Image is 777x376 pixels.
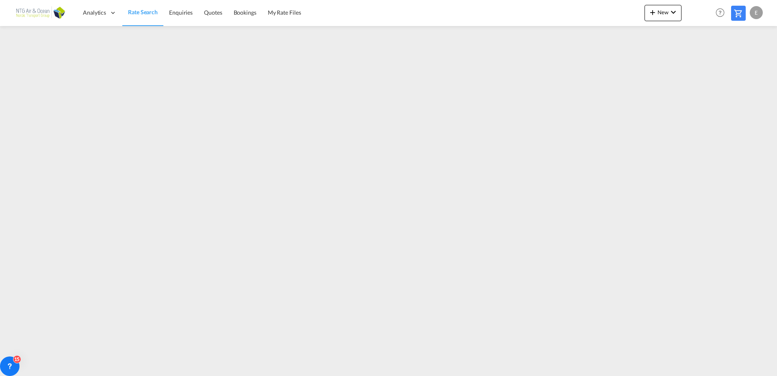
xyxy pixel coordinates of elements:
span: Analytics [83,9,106,17]
div: Help [713,6,731,20]
span: New [648,9,678,15]
span: Rate Search [128,9,158,15]
span: Enquiries [169,9,193,16]
img: 24501a20ab7611ecb8bce1a71c18ae17.png [12,4,67,22]
button: icon-plus 400-fgNewicon-chevron-down [645,5,682,21]
div: E [750,6,763,19]
span: Help [713,6,727,20]
span: Bookings [234,9,256,16]
md-icon: icon-chevron-down [668,7,678,17]
span: Quotes [204,9,222,16]
md-icon: icon-plus 400-fg [648,7,658,17]
span: My Rate Files [268,9,301,16]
